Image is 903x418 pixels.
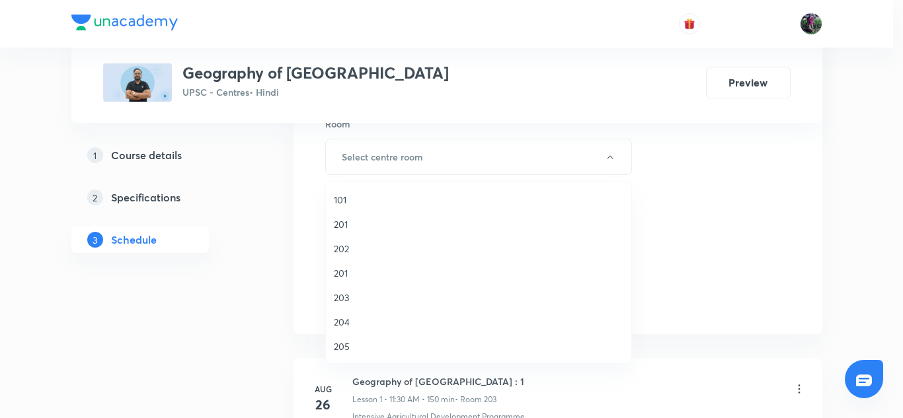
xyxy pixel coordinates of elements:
span: 202 [334,242,623,256]
span: 204 [334,315,623,329]
span: 201 [334,217,623,231]
span: 201 [334,266,623,280]
span: 203 [334,291,623,304]
span: 205 [334,339,623,353]
span: 101 [334,193,623,207]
